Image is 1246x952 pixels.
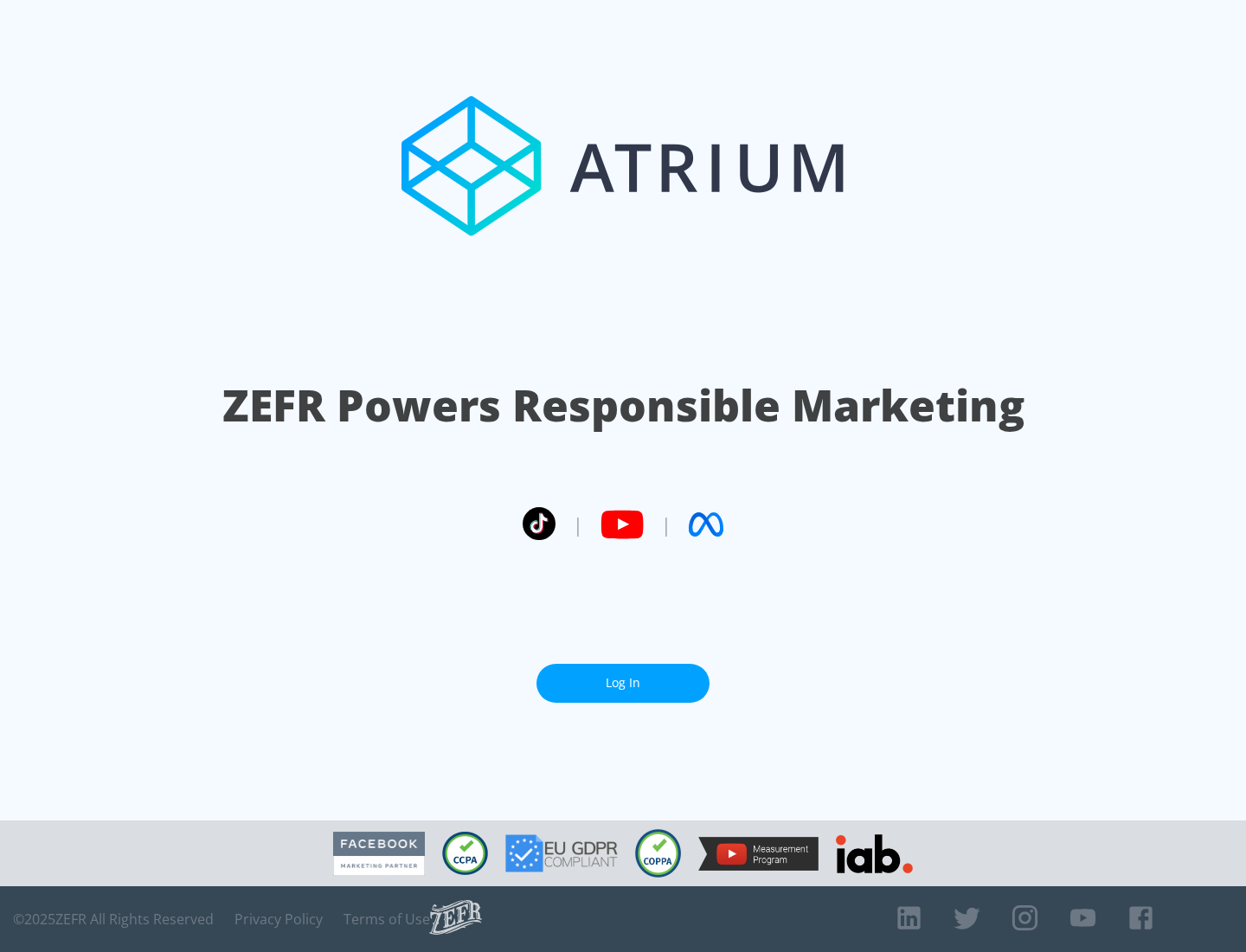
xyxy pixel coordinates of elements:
img: IAB [836,834,913,873]
a: Log In [536,664,710,703]
img: YouTube Measurement Program [698,837,819,871]
img: CCPA Compliant [442,832,488,875]
span: | [573,511,583,537]
img: GDPR Compliant [505,834,618,872]
img: Facebook Marketing Partner [333,832,425,876]
img: COPPA Compliant [635,829,681,878]
a: Terms of Use [344,910,430,928]
h1: ZEFR Powers Responsible Marketing [222,376,1024,435]
span: © 2025 ZEFR All Rights Reserved [13,910,214,928]
a: Privacy Policy [234,910,323,928]
span: | [661,511,671,537]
